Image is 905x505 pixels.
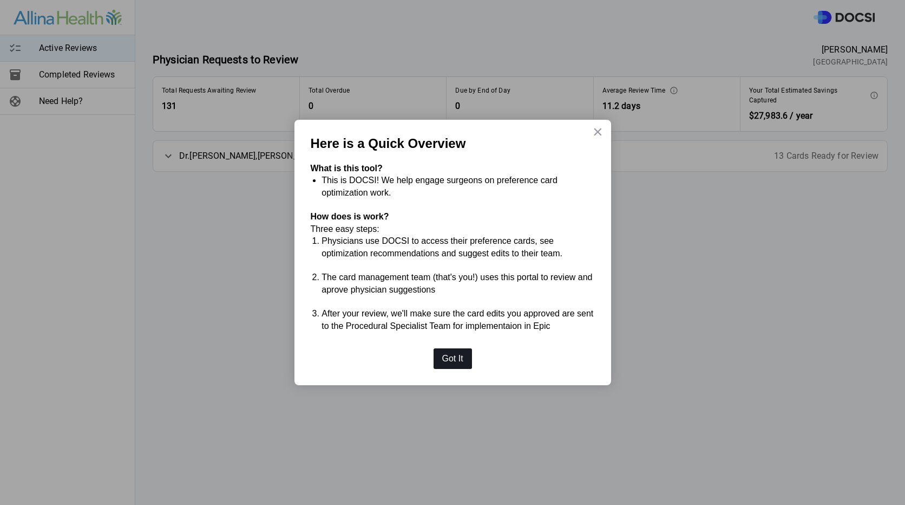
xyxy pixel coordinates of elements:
[311,136,595,152] p: Here is a Quick Overview
[322,235,594,260] li: Physicians use DOCSI to access their preference cards, see optimization recommendations and sugge...
[322,308,594,332] li: After your review, we'll make sure the card edits you approved are sent to the Procedural Special...
[593,123,603,140] button: Close
[322,174,594,199] li: This is DOCSI! We help engage surgeons on preference card optimization work.
[311,223,595,235] p: Three easy steps:
[322,271,594,296] li: The card management team (that's you!) uses this portal to review and aprove physician suggestions
[434,348,472,369] button: Got It
[311,164,383,173] strong: What is this tool?
[311,212,389,221] strong: How does is work?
